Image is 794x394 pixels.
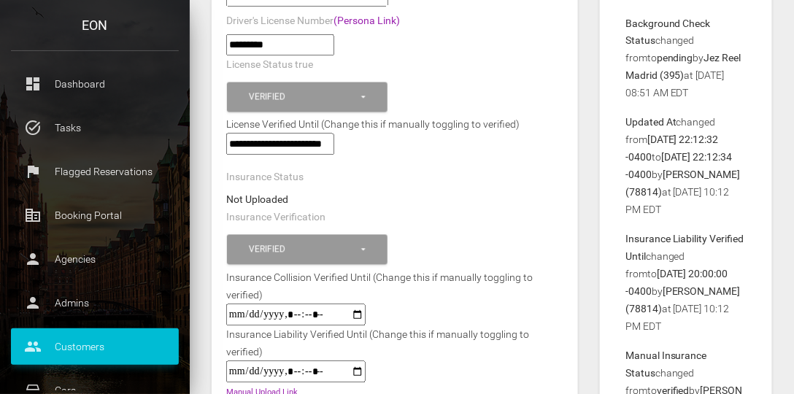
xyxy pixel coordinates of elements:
[226,211,325,225] label: Insurance Verification
[334,15,400,26] a: (Persona Link)
[226,194,288,206] strong: Not Uploaded
[657,53,693,64] b: pending
[625,231,747,336] p: changed from to by at [DATE] 10:12 PM EDT
[11,109,179,146] a: task_alt Tasks
[22,248,168,270] p: Agencies
[215,326,574,361] div: Insurance Liability Verified Until (Change this if manually toggling to verified)
[625,350,707,379] b: Manual Insurance Status
[22,117,168,139] p: Tasks
[625,269,728,298] b: [DATE] 20:00:00 -0400
[11,241,179,277] a: person Agencies
[226,171,304,185] label: Insurance Status
[11,153,179,190] a: flag Flagged Reservations
[226,58,313,73] label: License Status true
[249,244,359,256] div: Verified
[22,204,168,226] p: Booking Portal
[215,269,574,304] div: Insurance Collision Verified Until (Change this if manually toggling to verified)
[625,152,733,181] b: [DATE] 22:12:34 -0400
[22,161,168,182] p: Flagged Reservations
[625,18,711,47] b: Background Check Status
[249,91,359,104] div: Verified
[625,15,747,102] p: changed from to by at [DATE] 08:51 AM EDT
[22,336,168,358] p: Customers
[625,286,741,315] b: [PERSON_NAME] (78814)
[11,66,179,102] a: dashboard Dashboard
[22,73,168,95] p: Dashboard
[227,235,388,265] button: Verified
[625,169,741,198] b: [PERSON_NAME] (78814)
[11,285,179,321] a: person Admins
[226,14,400,28] label: Driver's License Number
[625,117,677,128] b: Updated At
[11,197,179,233] a: corporate_fare Booking Portal
[625,114,747,219] p: changed from to by at [DATE] 10:12 PM EDT
[22,292,168,314] p: Admins
[227,82,388,112] button: Verified
[625,134,719,163] b: [DATE] 22:12:32 -0400
[215,116,574,134] div: License Verified Until (Change this if manually toggling to verified)
[11,328,179,365] a: people Customers
[625,233,744,263] b: Insurance Liability Verified Until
